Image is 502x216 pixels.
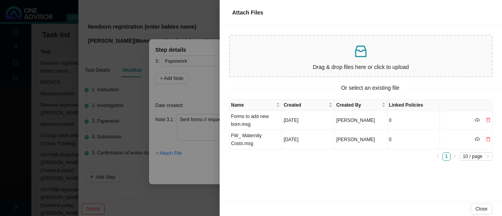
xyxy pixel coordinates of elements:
[387,100,440,111] th: Linked Policies
[471,203,492,214] button: Close
[460,152,493,161] div: Page Size
[231,101,275,109] span: Name
[336,118,375,123] span: [PERSON_NAME]
[451,152,459,161] button: right
[229,111,282,130] td: Forms to add new born.msg
[453,154,457,158] span: right
[282,130,335,149] td: [DATE]
[442,152,451,161] li: 1
[434,152,442,161] li: Previous Page
[336,137,375,142] span: [PERSON_NAME]
[336,101,380,109] span: Created By
[486,137,491,142] span: delete
[282,111,335,130] td: [DATE]
[229,130,282,149] td: FW_ Maternity Costs.msg
[232,9,263,16] span: Attach Files
[486,118,491,122] span: delete
[282,100,335,111] th: Created
[335,100,387,111] th: Created By
[443,153,450,160] a: 1
[230,36,492,76] span: inboxDrag & drop files here or click to upload
[475,118,480,122] span: cloud-download
[284,101,327,109] span: Created
[475,205,487,213] span: Close
[229,100,282,111] th: Name
[353,44,369,59] span: inbox
[387,111,440,130] td: 0
[463,153,489,160] span: 10 / page
[434,152,442,161] button: left
[475,137,480,142] span: cloud-download
[387,130,440,149] td: 0
[336,83,405,93] span: Or select an existing file
[451,152,459,161] li: Next Page
[436,154,440,158] span: left
[233,63,489,72] p: Drag & drop files here or click to upload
